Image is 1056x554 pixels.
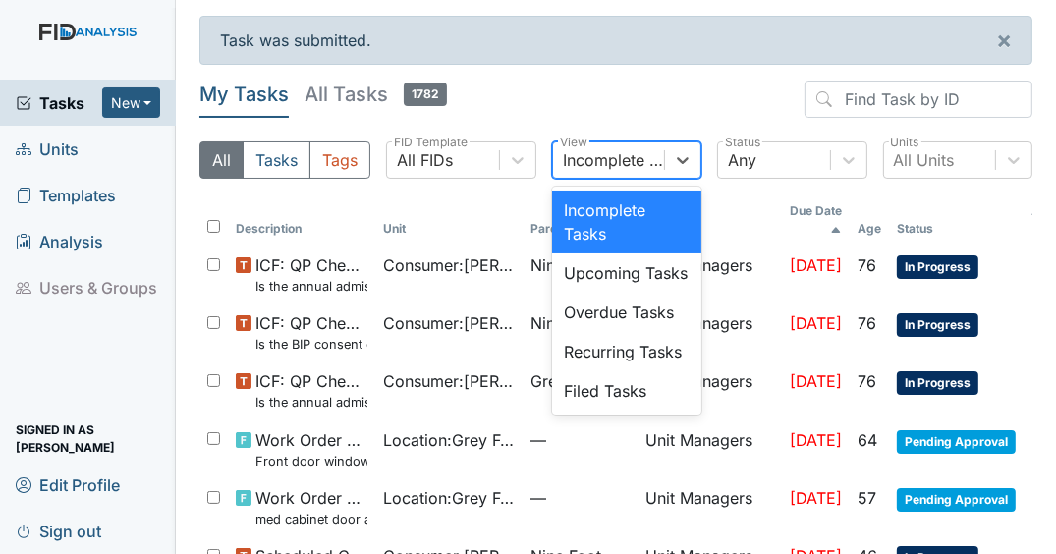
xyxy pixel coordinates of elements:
[523,194,638,246] th: Toggle SortBy
[858,430,877,450] span: 64
[255,393,367,412] small: Is the annual admission agreement current? (document the date in the comment section)
[383,428,515,452] span: Location : Grey Fox Run
[199,16,1032,65] div: Task was submitted.
[638,194,782,246] th: Assignee
[552,191,701,253] div: Incomplete Tasks
[207,220,220,233] input: Toggle All Rows Selected
[243,141,310,179] button: Tasks
[552,371,701,411] div: Filed Tasks
[255,253,367,296] span: ICF: QP Checklist Is the annual admission agreement current? (document the date in the comment se...
[638,361,782,419] td: Unit Managers
[255,335,367,354] small: Is the BIP consent current? (document the date, BIP number in the comment section)
[383,369,515,393] span: Consumer : [PERSON_NAME]
[383,486,515,510] span: Location : Grey Fox Run
[199,141,244,179] button: All
[228,194,375,246] th: Toggle SortBy
[858,313,876,333] span: 76
[996,26,1012,54] span: ×
[255,486,367,528] span: Work Order Routine med cabinet door and drawer
[552,293,701,332] div: Overdue Tasks
[897,430,1016,454] span: Pending Approval
[638,304,782,361] td: Unit Managers
[16,470,120,500] span: Edit Profile
[790,488,842,508] span: [DATE]
[552,253,701,293] div: Upcoming Tasks
[16,134,79,164] span: Units
[897,371,978,395] span: In Progress
[530,253,601,277] span: Nine Foot
[16,91,102,115] a: Tasks
[858,255,876,275] span: 76
[255,369,367,412] span: ICF: QP Checklist Is the annual admission agreement current? (document the date in the comment se...
[199,141,370,179] div: Type filter
[383,253,515,277] span: Consumer : [PERSON_NAME]
[563,148,666,172] div: Incomplete Tasks
[894,148,955,172] div: All Units
[790,371,842,391] span: [DATE]
[102,87,161,118] button: New
[255,277,367,296] small: Is the annual admission agreement current? (document the date in the comment section)
[255,428,367,471] span: Work Order Routine Front door windows on the door
[255,510,367,528] small: med cabinet door and drawer
[858,488,876,508] span: 57
[790,313,842,333] span: [DATE]
[897,313,978,337] span: In Progress
[530,428,630,452] span: —
[16,180,116,210] span: Templates
[976,17,1031,64] button: ×
[305,81,447,108] h5: All Tasks
[199,81,289,108] h5: My Tasks
[309,141,370,179] button: Tags
[404,83,447,106] span: 1782
[897,255,978,279] span: In Progress
[552,332,701,371] div: Recurring Tasks
[850,194,889,246] th: Toggle SortBy
[530,369,630,393] span: Grey Fox Run
[255,452,367,471] small: Front door windows on the door
[638,420,782,478] td: Unit Managers
[16,516,101,546] span: Sign out
[16,423,160,454] span: Signed in as [PERSON_NAME]
[383,311,515,335] span: Consumer : [PERSON_NAME]
[16,226,103,256] span: Analysis
[638,478,782,536] td: Unit Managers
[805,81,1032,118] input: Find Task by ID
[897,488,1016,512] span: Pending Approval
[728,148,756,172] div: Any
[255,311,367,354] span: ICF: QP Checklist Is the BIP consent current? (document the date, BIP number in the comment section)
[790,430,842,450] span: [DATE]
[782,194,850,246] th: Toggle SortBy
[889,194,1024,246] th: Toggle SortBy
[530,311,601,335] span: Nine Foot
[530,486,630,510] span: —
[858,371,876,391] span: 76
[638,246,782,304] td: Unit Managers
[790,255,842,275] span: [DATE]
[397,148,453,172] div: All FIDs
[375,194,523,246] th: Toggle SortBy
